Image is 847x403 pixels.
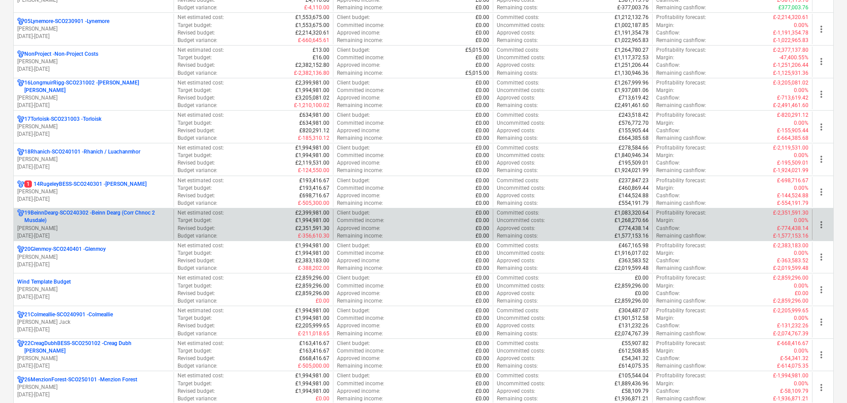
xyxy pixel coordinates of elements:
[619,94,649,102] p: £713,619.42
[178,37,217,44] p: Budget variance :
[295,159,329,167] p: £2,119,531.00
[295,14,329,21] p: £1,553,675.00
[178,94,215,102] p: Revised budget :
[17,33,170,40] p: [DATE] - [DATE]
[773,37,808,44] p: £-1,022,965.83
[656,87,674,94] p: Margin :
[24,180,32,188] span: 1
[17,180,24,188] div: Project has multi currencies enabled
[299,192,329,200] p: £698,716.67
[779,54,808,61] p: -47,400.55%
[178,79,224,87] p: Net estimated cost :
[24,50,98,58] p: NonProject - Non-Project Costs
[476,177,489,184] p: £0.00
[295,209,329,217] p: £2,399,981.00
[337,46,370,54] p: Client budget :
[476,209,489,217] p: £0.00
[476,61,489,69] p: £0.00
[816,154,827,165] span: more_vert
[816,349,827,360] span: more_vert
[304,4,329,12] p: £-4,110.00
[777,94,808,102] p: £-713,619.42
[178,225,215,232] p: Revised budget :
[656,111,706,119] p: Profitability forecast :
[773,167,808,174] p: £-1,924,021.99
[337,54,384,61] p: Committed income :
[17,225,170,232] p: [PERSON_NAME]
[17,278,170,301] div: Wind Template Budget[PERSON_NAME][DATE]-[DATE]
[17,123,170,130] p: [PERSON_NAME]
[337,37,383,44] p: Remaining income :
[295,152,329,159] p: £1,994,981.00
[178,46,224,54] p: Net estimated cost :
[773,209,808,217] p: £-2,351,591.30
[777,159,808,167] p: £-195,509.01
[497,79,539,87] p: Committed costs :
[794,184,808,192] p: 0.00%
[816,284,827,295] span: more_vert
[178,184,212,192] p: Target budget :
[656,209,706,217] p: Profitability forecast :
[17,232,170,240] p: [DATE] - [DATE]
[615,69,649,77] p: £1,130,946.36
[816,122,827,132] span: more_vert
[615,54,649,61] p: £1,117,372.53
[178,87,212,94] p: Target budget :
[17,79,170,110] div: 16LongmuirRigg-SCO231002 -[PERSON_NAME] [PERSON_NAME][PERSON_NAME][DATE]-[DATE]
[295,217,329,224] p: £1,994,981.00
[298,200,329,207] p: £-505,300.00
[337,134,383,142] p: Remaining income :
[17,340,24,355] div: Project has multi currencies enabled
[619,159,649,167] p: £195,509.01
[497,111,539,119] p: Committed costs :
[497,69,538,77] p: Remaining costs :
[337,159,380,167] p: Approved income :
[777,134,808,142] p: £-664,385.68
[17,253,170,261] p: [PERSON_NAME]
[17,115,24,123] div: Project has multi currencies enabled
[17,311,170,334] div: 21Colmeallie-SCO240901 -Colmeallie[PERSON_NAME] Jack[DATE]-[DATE]
[773,144,808,152] p: £-2,119,531.00
[656,46,706,54] p: Profitability forecast :
[615,79,649,87] p: £1,267,999.96
[17,102,170,109] p: [DATE] - [DATE]
[178,29,215,37] p: Revised budget :
[476,94,489,102] p: £0.00
[794,87,808,94] p: 0.00%
[17,79,24,94] div: Project has multi currencies enabled
[337,79,370,87] p: Client budget :
[656,4,706,12] p: Remaining cashflow :
[773,14,808,21] p: £-2,214,320.61
[497,200,538,207] p: Remaining costs :
[656,159,680,167] p: Cashflow :
[178,152,212,159] p: Target budget :
[476,111,489,119] p: £0.00
[337,184,384,192] p: Committed income :
[656,79,706,87] p: Profitability forecast :
[619,200,649,207] p: £554,191.79
[656,192,680,200] p: Cashflow :
[619,192,649,200] p: £144,524.88
[497,209,539,217] p: Committed costs :
[497,29,535,37] p: Approved costs :
[497,184,545,192] p: Uncommitted costs :
[476,184,489,192] p: £0.00
[17,130,170,138] p: [DATE] - [DATE]
[17,18,24,25] div: Project has multi currencies enabled
[497,144,539,152] p: Committed costs :
[615,102,649,109] p: £2,491,461.60
[476,79,489,87] p: £0.00
[497,192,535,200] p: Approved costs :
[476,167,489,174] p: £0.00
[476,14,489,21] p: £0.00
[777,200,808,207] p: £-554,191.79
[656,167,706,174] p: Remaining cashflow :
[816,317,827,327] span: more_vert
[17,376,24,384] div: Project has multi currencies enabled
[615,87,649,94] p: £1,937,081.06
[615,46,649,54] p: £1,264,780.27
[497,61,535,69] p: Approved costs :
[17,148,170,171] div: 18Rhanich-SCO240101 -Rhanich / Luachanmhor[PERSON_NAME][DATE]-[DATE]
[337,192,380,200] p: Approved income :
[337,61,380,69] p: Approved income :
